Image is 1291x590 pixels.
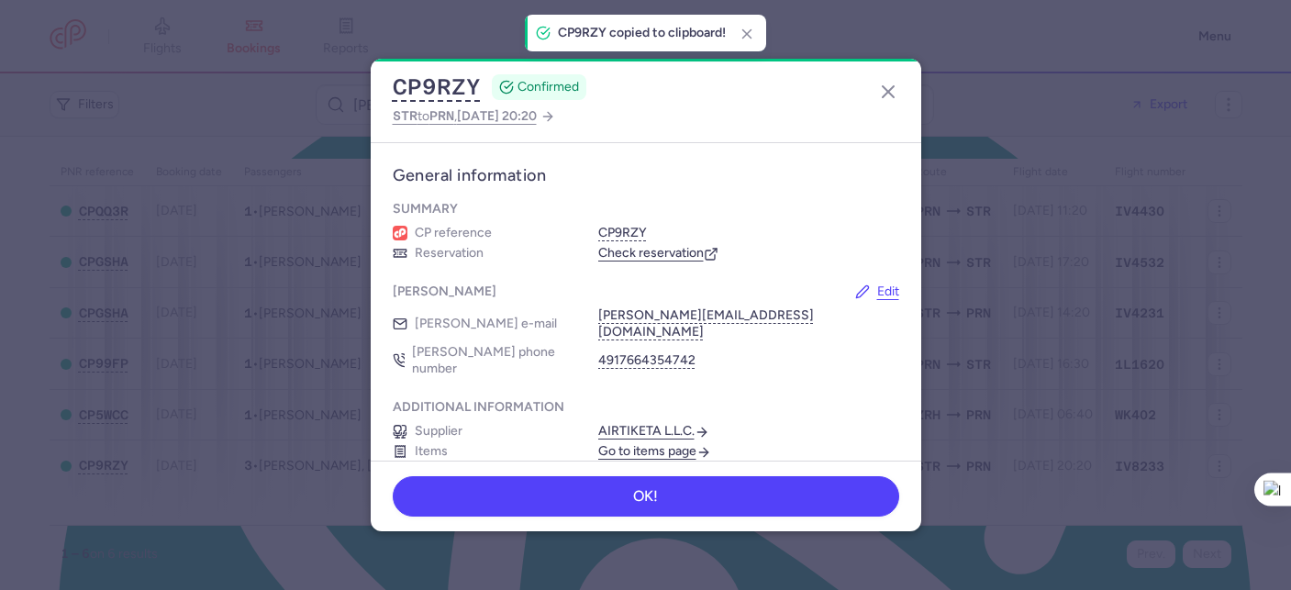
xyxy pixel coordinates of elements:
[558,26,726,40] h4: CP9RZY copied to clipboard!
[598,307,899,340] button: [PERSON_NAME][EMAIL_ADDRESS][DOMAIN_NAME]
[393,399,564,416] h4: Additional information
[393,108,417,123] span: STR
[393,476,899,517] button: OK!
[598,245,718,262] a: Check reservation
[598,423,709,440] a: AIRTIKETA L.L.C.
[429,108,454,123] span: PRN
[412,344,575,377] span: [PERSON_NAME] phone number
[457,108,537,124] span: [DATE] 20:20
[415,316,557,332] span: [PERSON_NAME] e-mail
[393,165,899,186] h3: General information
[415,245,484,262] span: Reservation
[518,78,579,96] span: CONFIRMED
[415,225,492,241] span: CP reference
[598,352,696,369] button: 4917664354742
[393,105,537,128] span: to ,
[393,73,481,101] button: CP9RZY
[598,443,711,460] a: Go to items page
[855,284,899,300] button: Edit
[393,105,555,128] a: STRtoPRN,[DATE] 20:20
[415,423,462,440] span: Supplier
[393,201,458,217] h4: Summary
[393,226,407,240] figure: 1L airline logo
[415,443,448,460] span: Items
[598,225,647,241] button: CP9RZY
[393,284,496,300] h4: [PERSON_NAME]
[633,488,658,505] span: OK!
